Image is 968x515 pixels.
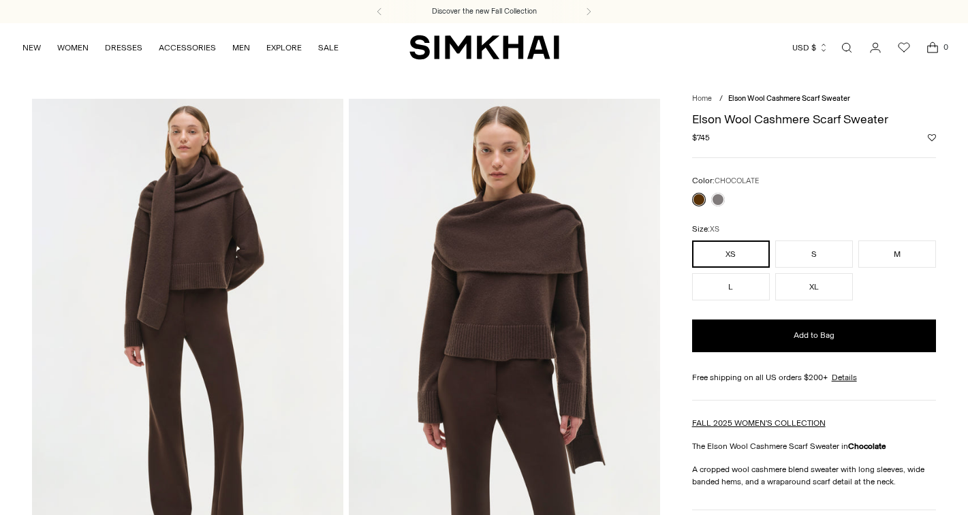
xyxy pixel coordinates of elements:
a: Details [832,371,857,384]
a: WOMEN [57,33,89,63]
div: / [719,93,723,105]
span: Elson Wool Cashmere Scarf Sweater [728,94,850,103]
label: Size: [692,223,719,236]
button: Add to Bag [692,319,936,352]
button: XS [692,240,770,268]
span: $745 [692,131,710,144]
a: ACCESSORIES [159,33,216,63]
button: M [858,240,936,268]
button: USD $ [792,33,828,63]
a: DRESSES [105,33,142,63]
a: Go to the account page [862,34,889,61]
button: XL [775,273,853,300]
p: The Elson Wool Cashmere Scarf Sweater in [692,440,936,452]
a: EXPLORE [266,33,302,63]
h1: Elson Wool Cashmere Scarf Sweater [692,113,936,125]
a: NEW [22,33,41,63]
a: FALL 2025 WOMEN'S COLLECTION [692,418,826,428]
a: Discover the new Fall Collection [432,6,537,17]
div: Free shipping on all US orders $200+ [692,371,936,384]
button: L [692,273,770,300]
a: MEN [232,33,250,63]
a: SIMKHAI [409,34,559,61]
label: Color: [692,174,759,187]
a: SALE [318,33,339,63]
nav: breadcrumbs [692,93,936,105]
span: XS [710,225,719,234]
a: Wishlist [890,34,918,61]
span: CHOCOLATE [715,176,759,185]
a: Open search modal [833,34,860,61]
strong: Chocolate [848,441,886,451]
button: Add to Wishlist [928,134,936,142]
a: Open cart modal [919,34,946,61]
p: A cropped wool cashmere blend sweater with long sleeves, wide banded hems, and a wraparound scarf... [692,463,936,488]
span: Add to Bag [794,330,834,341]
button: S [775,240,853,268]
a: Home [692,94,712,103]
span: 0 [939,41,952,53]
